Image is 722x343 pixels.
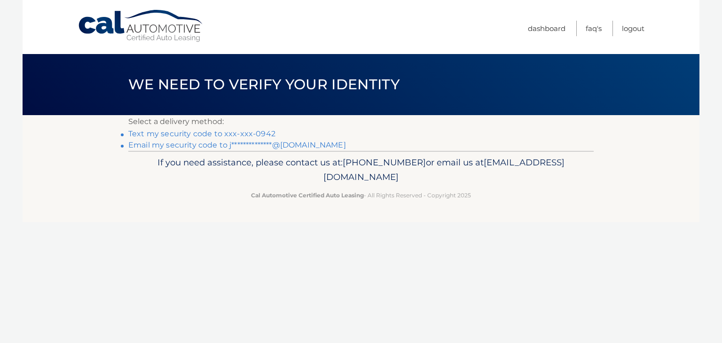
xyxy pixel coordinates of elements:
[343,157,426,168] span: [PHONE_NUMBER]
[251,192,364,199] strong: Cal Automotive Certified Auto Leasing
[134,155,588,185] p: If you need assistance, please contact us at: or email us at
[128,115,594,128] p: Select a delivery method:
[528,21,565,36] a: Dashboard
[586,21,602,36] a: FAQ's
[78,9,204,43] a: Cal Automotive
[622,21,644,36] a: Logout
[134,190,588,200] p: - All Rights Reserved - Copyright 2025
[128,129,275,138] a: Text my security code to xxx-xxx-0942
[128,76,400,93] span: We need to verify your identity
